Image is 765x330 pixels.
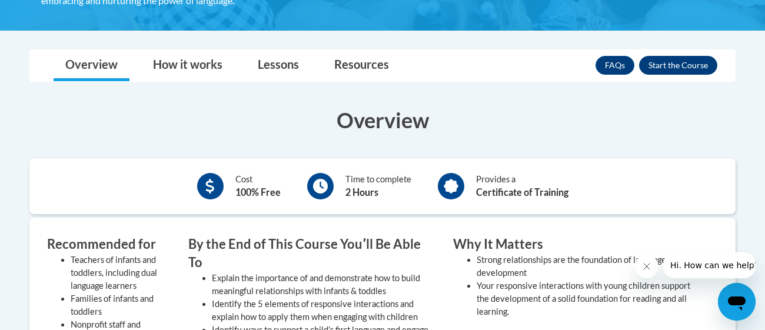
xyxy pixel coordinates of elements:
b: 2 Hours [345,186,378,198]
h3: Recommended for [47,235,171,254]
a: FAQs [596,56,634,75]
li: Your responsive interactions with young children support the development of a solid foundation fo... [477,279,700,318]
iframe: Button to launch messaging window [718,283,756,321]
a: Lessons [246,50,311,81]
h3: Overview [29,105,736,135]
li: Families of infants and toddlers [71,292,171,318]
a: How it works [141,50,234,81]
b: Certificate of Training [476,186,568,198]
a: Resources [322,50,401,81]
a: Overview [54,50,129,81]
li: Explain the importance of and demonstrate how to build meaningful relationships with infants & to... [212,272,435,298]
div: Cost [235,173,281,199]
div: Time to complete [345,173,411,199]
button: Enroll [639,56,717,75]
li: Strong relationships are the foundation of language development [477,254,700,279]
h3: Why It Matters [453,235,700,254]
iframe: Close message [635,255,658,278]
b: 100% Free [235,186,281,198]
li: Identify the 5 elements of responsive interactions and explain how to apply them when engaging wi... [212,298,435,324]
iframe: Message from company [663,252,756,278]
h3: By the End of This Course Youʹll Be Able To [188,235,435,272]
span: Hi. How can we help? [7,8,95,18]
li: Teachers of infants and toddlers, including dual language learners [71,254,171,292]
div: Provides a [476,173,568,199]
